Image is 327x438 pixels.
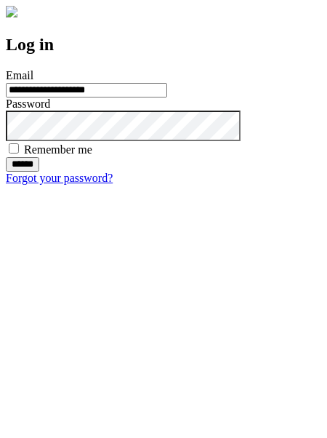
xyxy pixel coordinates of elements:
label: Password [6,97,50,110]
h2: Log in [6,35,321,55]
label: Remember me [24,143,92,156]
a: Forgot your password? [6,172,113,184]
label: Email [6,69,33,81]
img: logo-4e3dc11c47720685a147b03b5a06dd966a58ff35d612b21f08c02c0306f2b779.png [6,6,17,17]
